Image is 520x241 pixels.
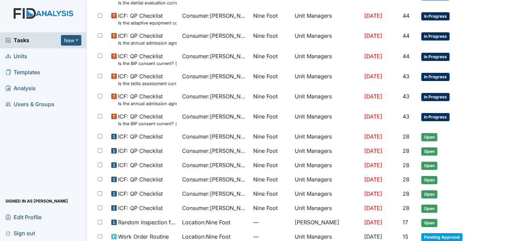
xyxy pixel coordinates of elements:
[182,12,247,20] span: Consumer : [PERSON_NAME]
[253,161,278,169] span: Nine Foot
[403,93,409,100] span: 43
[403,205,409,211] span: 28
[421,219,437,227] span: Open
[182,92,247,100] span: Consumer : [PERSON_NAME]
[182,232,230,241] span: Location : Nine Foot
[253,204,278,212] span: Nine Foot
[403,219,408,226] span: 17
[364,12,382,19] span: [DATE]
[364,93,382,100] span: [DATE]
[403,162,409,168] span: 28
[61,35,81,46] button: New
[118,52,177,67] span: ICF: QP Checklist Is the BIP consent current? (document the date, BIP number in the comment section)
[364,53,382,60] span: [DATE]
[253,52,278,60] span: Nine Foot
[118,232,169,241] span: Work Order Routine
[403,73,409,80] span: 43
[253,175,278,183] span: Nine Foot
[364,190,382,197] span: [DATE]
[5,212,42,222] span: Edit Profile
[253,12,278,20] span: Nine Foot
[292,144,361,158] td: Unit Managers
[403,32,409,39] span: 44
[364,233,382,240] span: [DATE]
[5,67,40,78] span: Templates
[182,52,247,60] span: Consumer : [PERSON_NAME]
[364,73,382,80] span: [DATE]
[118,92,177,107] span: ICF: QP Checklist Is the annual admission agreement current? (document the date in the comment se...
[253,218,289,226] span: —
[118,161,163,169] span: ICF: QP Checklist
[118,204,163,212] span: ICF: QP Checklist
[182,32,247,40] span: Consumer : [PERSON_NAME]
[118,12,177,26] span: ICF: QP Checklist Is the adaptive equipment consent current? (document the date in the comment se...
[292,130,361,144] td: Unit Managers
[364,176,382,183] span: [DATE]
[403,190,409,197] span: 28
[182,147,247,155] span: Consumer : [PERSON_NAME]
[421,12,450,20] span: In Progress
[403,176,409,183] span: 28
[403,133,409,140] span: 28
[364,219,382,226] span: [DATE]
[364,162,382,168] span: [DATE]
[118,175,163,183] span: ICF: QP Checklist
[5,99,54,110] span: Users & Groups
[292,9,361,29] td: Unit Managers
[182,112,247,120] span: Consumer : [PERSON_NAME]
[118,120,177,127] small: Is the BIP consent current? (document the date, BIP number in the comment section)
[364,147,382,154] span: [DATE]
[292,110,361,130] td: Unit Managers
[182,190,247,198] span: Consumer : [PERSON_NAME]
[403,113,409,120] span: 43
[403,53,409,60] span: 44
[292,29,361,49] td: Unit Managers
[118,190,163,198] span: ICF: QP Checklist
[292,90,361,110] td: Unit Managers
[5,51,27,62] span: Units
[403,233,408,240] span: 15
[403,12,409,19] span: 44
[118,147,163,155] span: ICF: QP Checklist
[421,176,437,184] span: Open
[182,175,247,183] span: Consumer : [PERSON_NAME]
[5,196,68,206] span: Signed in as [PERSON_NAME]
[118,132,163,141] span: ICF: QP Checklist
[118,100,177,107] small: Is the annual admission agreement current? (document the date in the comment section)
[364,133,382,140] span: [DATE]
[5,83,36,94] span: Analysis
[421,133,437,141] span: Open
[253,232,289,241] span: —
[364,205,382,211] span: [DATE]
[253,32,278,40] span: Nine Foot
[182,161,247,169] span: Consumer : [PERSON_NAME]
[364,32,382,39] span: [DATE]
[253,147,278,155] span: Nine Foot
[118,72,177,87] span: ICF: QP Checklist Is the skills assessment current? (document the date in the comment section)
[421,162,437,170] span: Open
[118,60,177,67] small: Is the BIP consent current? (document the date, BIP number in the comment section)
[182,132,247,141] span: Consumer : [PERSON_NAME]
[253,132,278,141] span: Nine Foot
[421,205,437,213] span: Open
[421,190,437,198] span: Open
[118,80,177,87] small: Is the skills assessment current? (document the date in the comment section)
[253,190,278,198] span: Nine Foot
[403,147,409,154] span: 28
[182,72,247,80] span: Consumer : [PERSON_NAME]
[182,218,230,226] span: Location : Nine Foot
[118,20,177,26] small: Is the adaptive equipment consent current? (document the date in the comment section)
[5,36,61,44] span: Tasks
[5,228,35,238] span: Sign out
[253,112,278,120] span: Nine Foot
[421,73,450,81] span: In Progress
[421,147,437,156] span: Open
[118,40,177,46] small: Is the annual admission agreement current? (document the date in the comment section)
[292,69,361,90] td: Unit Managers
[118,112,177,127] span: ICF: QP Checklist Is the BIP consent current? (document the date, BIP number in the comment section)
[292,187,361,201] td: Unit Managers
[292,49,361,69] td: Unit Managers
[292,173,361,187] td: Unit Managers
[118,218,177,226] span: Random Inspection for AM
[118,32,177,46] span: ICF: QP Checklist Is the annual admission agreement current? (document the date in the comment se...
